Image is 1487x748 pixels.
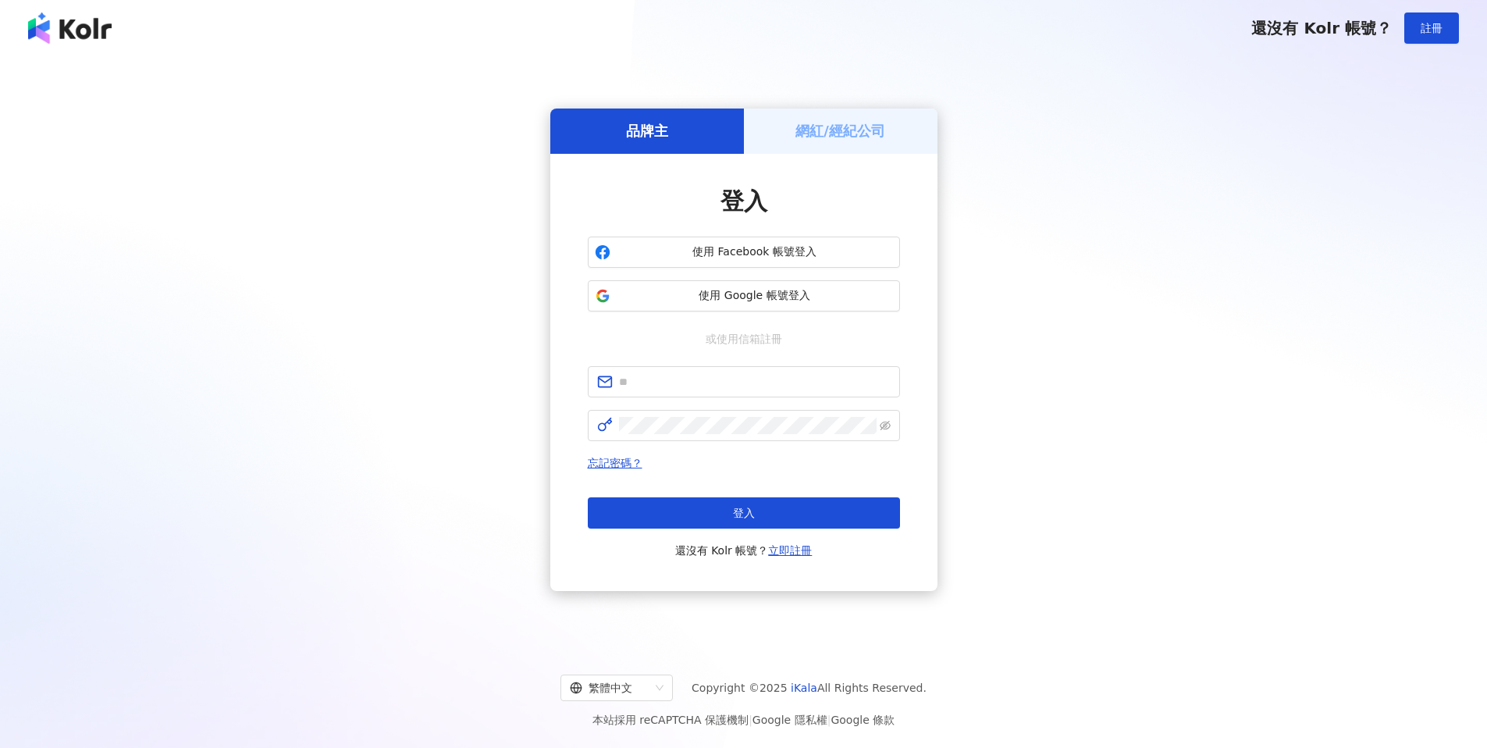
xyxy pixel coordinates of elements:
[588,497,900,529] button: 登入
[695,330,793,347] span: 或使用信箱註冊
[692,679,927,697] span: Copyright © 2025 All Rights Reserved.
[588,280,900,312] button: 使用 Google 帳號登入
[831,714,895,726] a: Google 條款
[752,714,827,726] a: Google 隱私權
[795,121,885,141] h5: 網紅/經紀公司
[827,714,831,726] span: |
[1404,12,1459,44] button: 註冊
[1421,22,1443,34] span: 註冊
[592,711,895,729] span: 本站採用 reCAPTCHA 保護機制
[749,714,752,726] span: |
[570,675,649,700] div: 繁體中文
[626,121,668,141] h5: 品牌主
[768,544,812,557] a: 立即註冊
[791,682,817,694] a: iKala
[588,237,900,268] button: 使用 Facebook 帳號登入
[617,244,893,260] span: 使用 Facebook 帳號登入
[720,187,767,215] span: 登入
[675,541,813,560] span: 還沒有 Kolr 帳號？
[588,457,642,469] a: 忘記密碼？
[28,12,112,44] img: logo
[733,507,755,519] span: 登入
[880,420,891,431] span: eye-invisible
[1251,19,1392,37] span: 還沒有 Kolr 帳號？
[617,288,893,304] span: 使用 Google 帳號登入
